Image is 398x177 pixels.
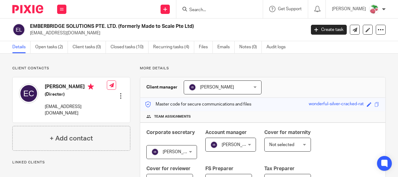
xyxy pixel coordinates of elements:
h3: Client manager [146,84,178,90]
p: Client contacts [12,66,130,71]
a: Open tasks (2) [35,41,68,53]
a: Closed tasks (10) [111,41,149,53]
p: [EMAIL_ADDRESS][DOMAIN_NAME] [45,104,107,116]
img: svg%3E [12,23,25,36]
span: [PERSON_NAME] [222,143,256,147]
span: Cover for reviewer [146,166,191,171]
p: Linked clients [12,160,130,165]
a: Create task [311,25,347,35]
span: Account manager [205,130,247,135]
img: svg%3E [189,84,196,91]
p: Master code for secure communications and files [145,101,251,107]
a: Recurring tasks (4) [153,41,194,53]
img: Pixie [12,5,43,13]
a: Audit logs [266,41,290,53]
p: More details [140,66,386,71]
i: Primary [88,84,94,90]
a: Files [199,41,213,53]
span: [PERSON_NAME] [163,150,197,154]
img: svg%3E [19,84,39,103]
input: Search [189,7,244,13]
h2: EMBERBRIDGE SOLUTIONS PTE. LTD. (formerly Made to Scale Pte Ltd) [30,23,247,30]
span: Team assignments [154,114,191,119]
span: Corporate secretary [146,130,195,135]
span: [PERSON_NAME] [200,85,234,89]
span: Get Support [278,7,302,11]
span: FS Preparer [205,166,233,171]
span: Tax Preparer [264,166,295,171]
h5: (Director) [45,91,107,97]
img: svg%3E [210,141,218,149]
img: svg%3E [151,148,159,156]
h4: [PERSON_NAME] [45,84,107,91]
a: Client tasks (0) [73,41,106,53]
a: Notes (0) [239,41,262,53]
span: Cover for maternity [264,130,311,135]
p: [PERSON_NAME] [332,6,366,12]
h4: + Add contact [50,134,93,143]
a: Details [12,41,31,53]
a: Emails [217,41,235,53]
div: wonderful-silver-cracked-rat [309,101,364,108]
img: Cherubi-Pokemon-PNG-Isolated-HD.png [369,4,379,14]
p: [EMAIL_ADDRESS][DOMAIN_NAME] [30,30,302,36]
span: Not selected [269,143,294,147]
